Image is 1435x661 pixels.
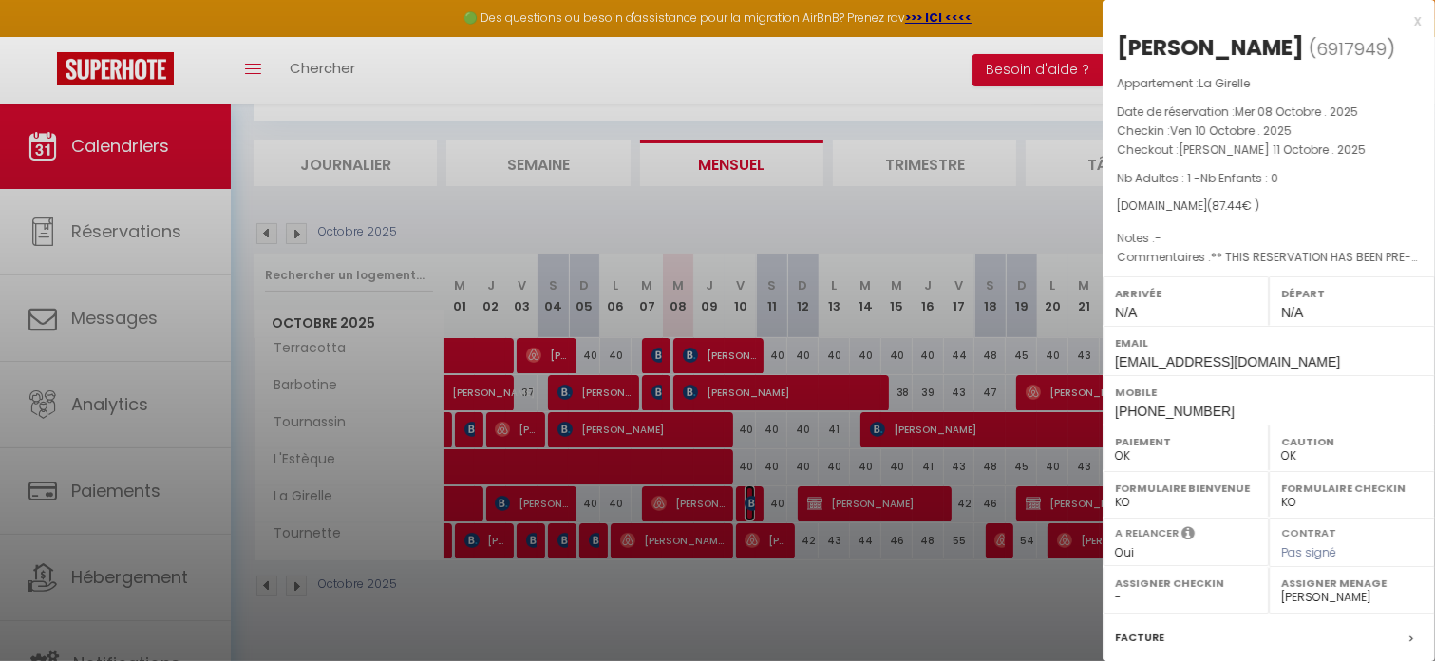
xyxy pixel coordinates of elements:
[1117,141,1421,160] p: Checkout :
[1235,104,1358,120] span: Mer 08 Octobre . 2025
[1115,628,1164,648] label: Facture
[1281,432,1423,451] label: Caution
[1115,354,1340,369] span: [EMAIL_ADDRESS][DOMAIN_NAME]
[1155,230,1161,246] span: -
[1207,198,1259,214] span: ( € )
[1309,35,1395,62] span: ( )
[1199,75,1250,91] span: La Girelle
[1117,32,1304,63] div: [PERSON_NAME]
[1281,544,1336,560] span: Pas signé
[1117,198,1421,216] div: [DOMAIN_NAME]
[1115,333,1423,352] label: Email
[1115,432,1256,451] label: Paiement
[1170,123,1292,139] span: Ven 10 Octobre . 2025
[1181,525,1195,546] i: Sélectionner OUI si vous souhaiter envoyer les séquences de messages post-checkout
[1115,574,1256,593] label: Assigner Checkin
[1115,404,1235,419] span: [PHONE_NUMBER]
[1281,284,1423,303] label: Départ
[1117,229,1421,248] p: Notes :
[1281,479,1423,498] label: Formulaire Checkin
[1117,103,1421,122] p: Date de réservation :
[1200,170,1278,186] span: Nb Enfants : 0
[1281,525,1336,538] label: Contrat
[1115,305,1137,320] span: N/A
[1115,383,1423,402] label: Mobile
[1179,142,1366,158] span: [PERSON_NAME] 11 Octobre . 2025
[1117,122,1421,141] p: Checkin :
[1115,284,1256,303] label: Arrivée
[1117,248,1421,267] p: Commentaires :
[1115,479,1256,498] label: Formulaire Bienvenue
[1117,74,1421,93] p: Appartement :
[1103,9,1421,32] div: x
[1281,305,1303,320] span: N/A
[1281,574,1423,593] label: Assigner Menage
[1212,198,1242,214] span: 87.44
[1117,170,1278,186] span: Nb Adultes : 1 -
[1115,525,1179,541] label: A relancer
[1316,37,1387,61] span: 6917949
